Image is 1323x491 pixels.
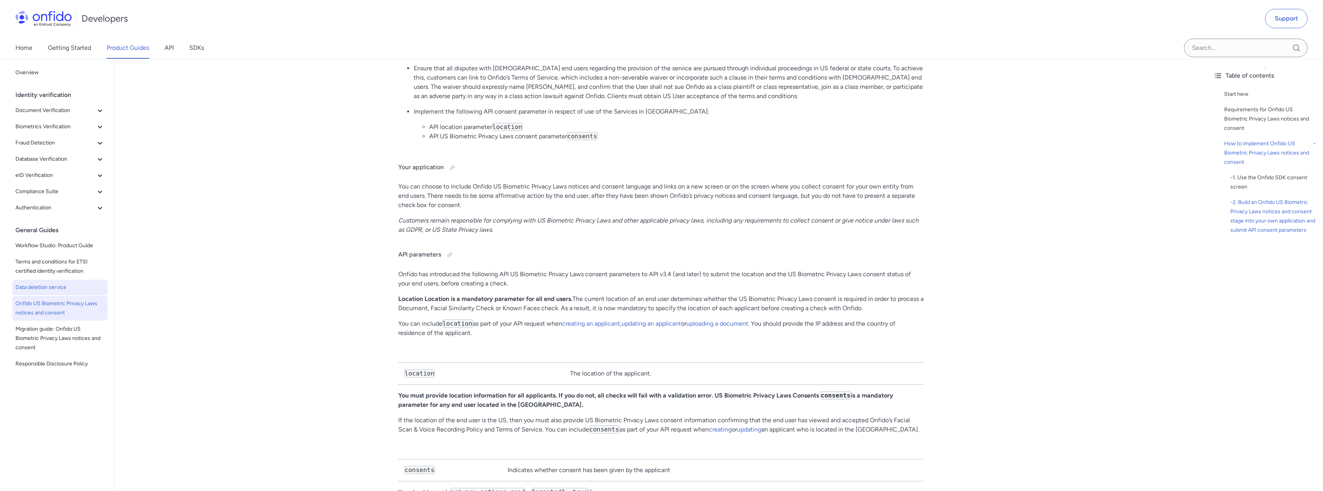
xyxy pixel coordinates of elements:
p: If the location of the end user is the US, then you must also provide US Biometric Privacy Laws c... [398,416,924,434]
a: creating an applicant [562,320,620,327]
strong: is a mandatory parameter for any end user located in the [GEOGRAPHIC_DATA]. [398,392,893,408]
code: consents [404,466,435,474]
span: eID Verification [15,171,95,180]
h4: API parameters [398,249,924,261]
button: Authentication [12,200,108,216]
h1: Developers [82,12,128,25]
span: Terms and conditions for ETSI certified identity verification [15,257,105,276]
li: API location parameter [429,122,924,132]
a: Onfido US Biometric Privacy Laws notices and consent [12,296,108,321]
strong: You must provide location information for all applicants. If you do not, all checks will fail wit... [398,392,713,399]
button: Compliance Suite [12,184,108,199]
li: API US Biometric Privacy Laws consent parameter [429,132,924,141]
a: Product Guides [107,37,149,59]
a: Migration guide: Onfido US Biometric Privacy Laws notices and consent [12,321,108,355]
span: Document Verification [15,106,95,115]
span: Overview [15,68,105,77]
span: Onfido US Biometric Privacy Laws notices and consent [15,299,105,318]
code: consents [589,425,620,433]
td: The location of the applicant. [564,362,924,384]
a: Start here [1224,90,1317,99]
a: Home [15,37,32,59]
strong: Location is a mandatory parameter for all end users. [425,295,572,302]
a: Responsible Disclosure Policy [12,356,108,372]
a: -1. Use the Onfido SDK consent screen [1230,173,1317,192]
button: Document Verification [12,103,108,118]
span: Fraud Detection [15,138,95,148]
button: eID Verification [12,168,108,183]
span: Migration guide: Onfido US Biometric Privacy Laws notices and consent [15,325,105,352]
span: Compliance Suite [15,187,95,196]
a: updating [737,426,761,433]
div: General Guides [15,223,111,238]
button: Database Verification [12,151,108,167]
code: consents [567,132,598,140]
div: - 2. Build an Onfido US Biometric Privacy Laws notices and consent stage into your own applicatio... [1230,198,1317,235]
a: Terms and conditions for ETSI certified identity verification [12,254,108,279]
p: Ensure that all disputes with [DEMOGRAPHIC_DATA] end users regarding the provision of the service... [414,64,924,101]
a: API [165,37,174,59]
strong: Location [398,295,423,302]
a: creating [709,426,732,433]
p: Implement the following API consent parameter in respect of use of the Services in [GEOGRAPHIC_DA... [414,107,924,116]
code: location [404,369,435,377]
a: Overview [12,65,108,80]
a: Workflow Studio: Product Guide [12,238,108,253]
code: location [442,319,473,328]
td: Indicates whether consent has been given by the applicant [501,459,923,481]
span: Data deletion service [15,283,105,292]
a: How to implement Onfido US Biometric Privacy Laws notices and consent [1224,139,1317,167]
p: The current location of an end user determines whether the US Biometric Privacy Laws consent is r... [398,294,924,313]
button: Biometrics Verification [12,119,108,134]
em: Customers remain responsible for complying with US Biometric Privacy Laws and other applicable pr... [398,217,919,233]
a: updating an applicant [622,320,681,327]
img: Onfido Logo [15,11,72,26]
div: Table of contents [1213,71,1317,80]
div: Identity verification [15,87,111,103]
p: You can choose to include Onfido US Biometric Privacy Laws notices and consent language and links... [398,182,924,210]
p: Onfido has introduced the following API US Biometric Privacy Laws consent parameters to API v3.4 ... [398,270,924,288]
span: Workflow Studio: Product Guide [15,241,105,250]
span: Authentication [15,203,95,212]
p: You can include as part of your API request when , or . You should provide the IP address and the... [398,319,924,338]
a: uploading a document [686,320,748,327]
a: -2. Build an Onfido US Biometric Privacy Laws notices and consent stage into your own application... [1230,198,1317,235]
code: location [492,123,523,131]
code: consents [820,391,851,399]
button: Fraud Detection [12,135,108,151]
a: Getting Started [48,37,91,59]
strong: US Biometric Privacy Laws Consents [715,392,819,399]
div: - 1. Use the Onfido SDK consent screen [1230,173,1317,192]
a: Support [1265,9,1308,28]
span: Responsible Disclosure Policy [15,359,105,369]
a: Data deletion service [12,280,108,295]
a: SDKs [189,37,204,59]
span: Database Verification [15,155,95,164]
input: Onfido search input field [1184,39,1308,57]
span: Biometrics Verification [15,122,95,131]
a: Requirements for Onfido US Biometric Privacy Laws notices and consent [1224,105,1317,133]
h4: Your application [398,161,924,174]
